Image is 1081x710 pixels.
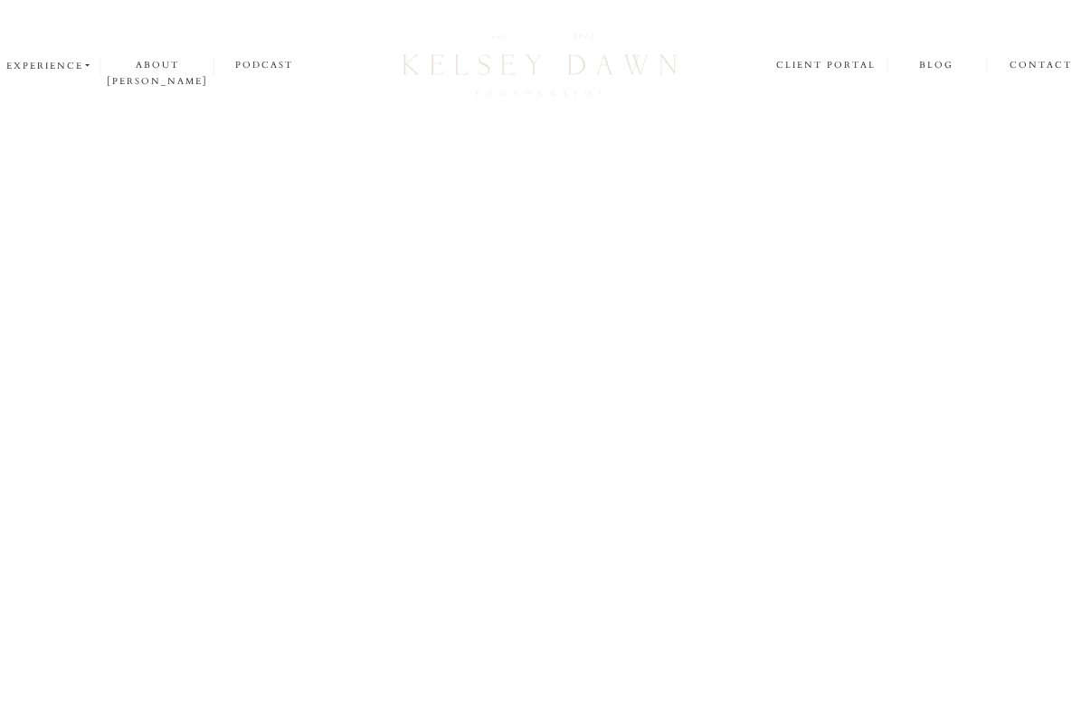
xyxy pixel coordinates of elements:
a: contact [1010,57,1073,75]
a: client portal [776,57,878,76]
a: about [PERSON_NAME] [101,57,213,74]
a: podcast [214,57,314,74]
a: experience [6,58,94,74]
a: blog [887,57,986,74]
